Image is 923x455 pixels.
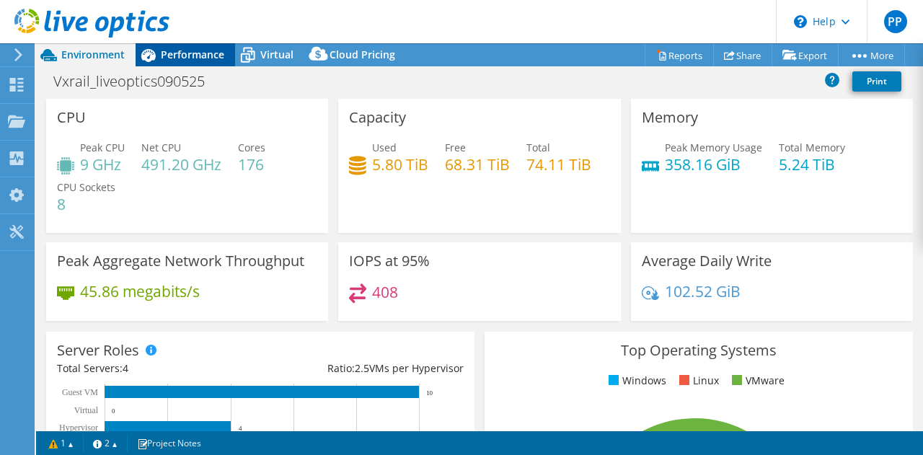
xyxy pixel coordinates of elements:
[74,405,99,415] text: Virtual
[127,434,211,452] a: Project Notes
[141,141,181,154] span: Net CPU
[665,156,762,172] h4: 358.16 GiB
[260,361,464,376] div: Ratio: VMs per Hypervisor
[852,71,901,92] a: Print
[330,48,395,61] span: Cloud Pricing
[526,156,591,172] h4: 74.11 TiB
[445,141,466,154] span: Free
[676,373,719,389] li: Linux
[772,44,839,66] a: Export
[884,10,907,33] span: PP
[62,387,98,397] text: Guest VM
[80,156,125,172] h4: 9 GHz
[141,156,221,172] h4: 491.20 GHz
[239,425,242,432] text: 4
[642,253,772,269] h3: Average Daily Write
[642,110,698,125] h3: Memory
[645,44,714,66] a: Reports
[713,44,772,66] a: Share
[80,283,200,299] h4: 45.86 megabits/s
[57,110,86,125] h3: CPU
[349,253,430,269] h3: IOPS at 95%
[526,141,550,154] span: Total
[57,253,304,269] h3: Peak Aggregate Network Throughput
[665,141,762,154] span: Peak Memory Usage
[779,156,845,172] h4: 5.24 TiB
[665,283,741,299] h4: 102.52 GiB
[57,361,260,376] div: Total Servers:
[57,196,115,212] h4: 8
[838,44,905,66] a: More
[80,141,125,154] span: Peak CPU
[355,361,369,375] span: 2.5
[59,423,98,433] text: Hypervisor
[83,434,128,452] a: 2
[238,141,265,154] span: Cores
[57,343,139,358] h3: Server Roles
[57,180,115,194] span: CPU Sockets
[605,373,666,389] li: Windows
[260,48,293,61] span: Virtual
[426,389,433,397] text: 10
[39,434,84,452] a: 1
[349,110,406,125] h3: Capacity
[445,156,510,172] h4: 68.31 TiB
[495,343,902,358] h3: Top Operating Systems
[238,156,265,172] h4: 176
[372,156,428,172] h4: 5.80 TiB
[728,373,785,389] li: VMware
[123,361,128,375] span: 4
[61,48,125,61] span: Environment
[112,407,115,415] text: 0
[372,141,397,154] span: Used
[794,15,807,28] svg: \n
[161,48,224,61] span: Performance
[779,141,845,154] span: Total Memory
[372,284,398,300] h4: 408
[47,74,227,89] h1: Vxrail_liveoptics090525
